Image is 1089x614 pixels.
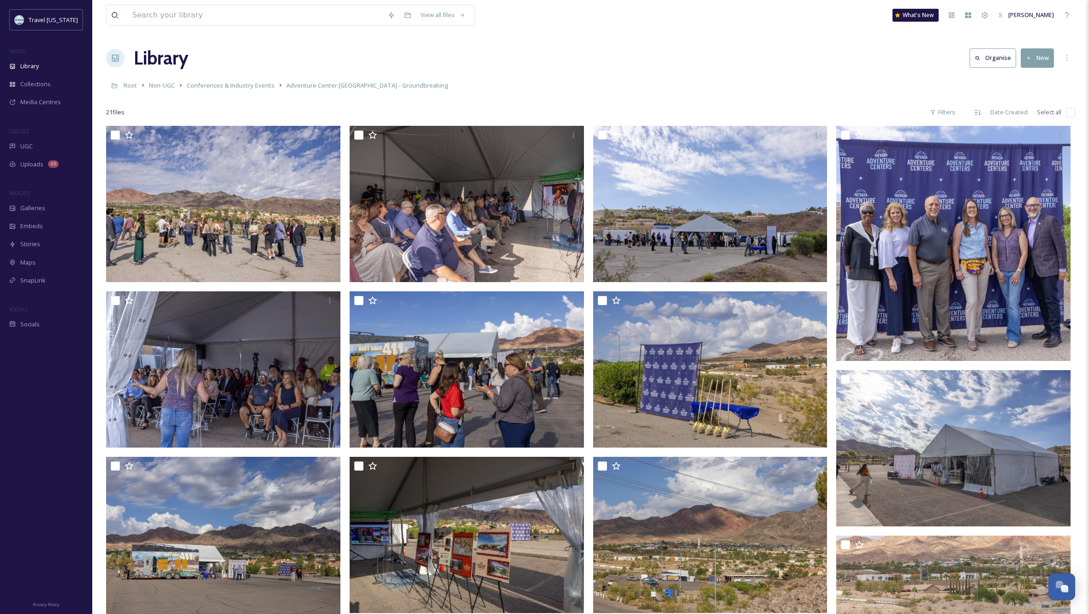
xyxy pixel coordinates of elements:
[48,160,59,168] div: 48
[350,126,584,282] img: Boulder City Adventure Center (18).jpg
[124,81,137,89] span: Root
[1037,108,1061,117] span: Select all
[9,189,30,196] span: WIDGETS
[1048,573,1075,600] button: Open Chat
[593,291,827,448] img: Boulder City Adventure Center (11).jpg
[286,81,448,89] span: Adventure Center [GEOGRAPHIC_DATA] - Groundbreaking
[20,204,45,213] span: Galleries
[149,81,175,89] span: Non-UGC
[20,240,40,248] span: Stories
[593,126,827,282] img: Boulder City Adventure Center (17).jpg
[124,80,137,91] a: Root
[893,9,939,22] a: What's New
[20,98,61,106] span: Media Centres
[1008,11,1054,19] span: [PERSON_NAME]
[986,103,1032,121] div: Date Created
[20,142,33,151] span: UGC
[593,457,827,613] img: Boulder City Adventure Center (9).jpg
[20,276,46,285] span: SnapLink
[20,222,43,230] span: Embeds
[9,306,28,313] span: SOCIALS
[286,80,448,91] a: Adventure Center [GEOGRAPHIC_DATA] - Groundbreaking
[106,108,125,117] span: 21 file s
[993,6,1059,24] a: [PERSON_NAME]
[925,103,960,121] div: Filters
[128,5,383,25] input: Search your library
[836,370,1071,526] img: Boulder City Adventure Center (16).jpg
[33,602,60,608] span: Privacy Policy
[20,80,51,89] span: Collections
[9,128,29,135] span: COLLECT
[20,62,39,71] span: Library
[20,160,43,169] span: Uploads
[416,6,470,24] a: View all files
[106,126,340,282] img: Boulder City Adventure Center (20).jpg
[149,80,175,91] a: Non-UGC
[350,457,584,613] img: Boulder City Adventure Center (14).jpg
[836,126,1071,360] img: Boulder City Adventure Center (6).jpg
[20,320,40,329] span: Socials
[187,80,274,91] a: Conferences & Industry Events
[1021,48,1054,67] button: New
[134,44,188,72] a: Library
[350,291,584,448] img: Boulder City Adventure Center (8).jpg
[106,291,340,448] img: Boulder City Adventure Center (3).jpg
[15,15,24,24] img: download.jpeg
[9,47,25,54] span: MEDIA
[970,48,1016,67] button: Organise
[187,81,274,89] span: Conferences & Industry Events
[20,258,36,267] span: Maps
[29,16,78,24] span: Travel [US_STATE]
[33,598,60,609] a: Privacy Policy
